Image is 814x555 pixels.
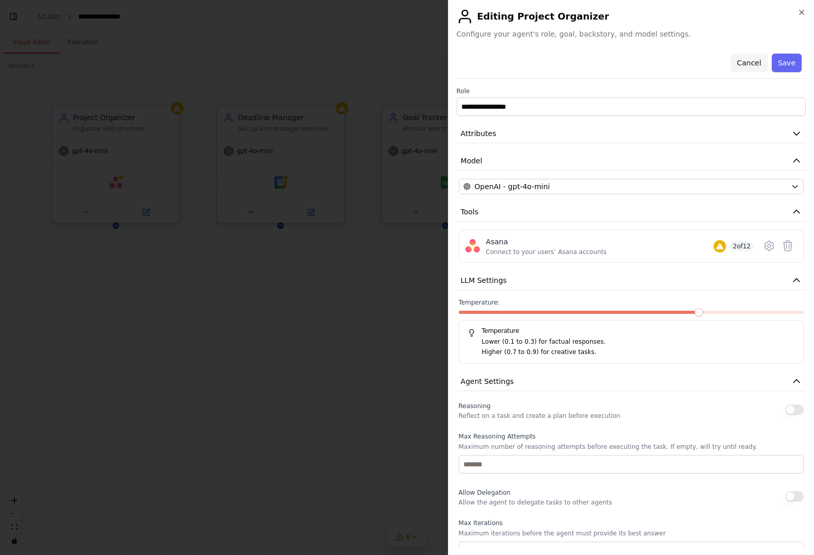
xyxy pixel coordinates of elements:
p: Maximum iterations before the agent must provide its best answer [459,529,804,537]
button: Cancel [731,54,767,72]
button: Attributes [457,124,806,143]
label: Max Iterations [459,519,804,527]
p: Higher (0.7 to 0.9) for creative tasks. [482,347,795,358]
button: OpenAI - gpt-4o-mini [459,179,804,194]
span: Model [461,156,482,166]
span: OpenAI - gpt-4o-mini [475,181,550,192]
span: Tools [461,207,479,217]
p: Reflect on a task and create a plan before execution [459,412,620,420]
button: Model [457,152,806,171]
button: LLM Settings [457,271,806,290]
span: Temperature: [459,298,500,307]
p: Lower (0.1 to 0.3) for factual responses. [482,337,795,347]
button: Delete tool [778,237,797,255]
span: Agent Settings [461,376,514,386]
img: Asana [465,239,480,253]
button: Save [772,54,802,72]
button: Configure tool [760,237,778,255]
label: Role [457,87,806,95]
div: Connect to your users’ Asana accounts [486,248,607,256]
span: Allow Delegation [459,489,511,496]
label: Max Reasoning Attempts [459,432,804,441]
h2: Editing Project Organizer [457,8,806,25]
span: Reasoning [459,402,491,410]
span: 2 of 12 [730,241,754,251]
span: LLM Settings [461,275,507,285]
span: Configure your agent's role, goal, backstory, and model settings. [457,29,806,39]
button: Agent Settings [457,372,806,391]
div: Asana [486,237,607,247]
p: Maximum number of reasoning attempts before executing the task. If empty, will try until ready. [459,443,804,451]
h5: Temperature [467,327,795,335]
p: Allow the agent to delegate tasks to other agents [459,498,612,507]
button: Tools [457,203,806,222]
span: Attributes [461,128,496,139]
